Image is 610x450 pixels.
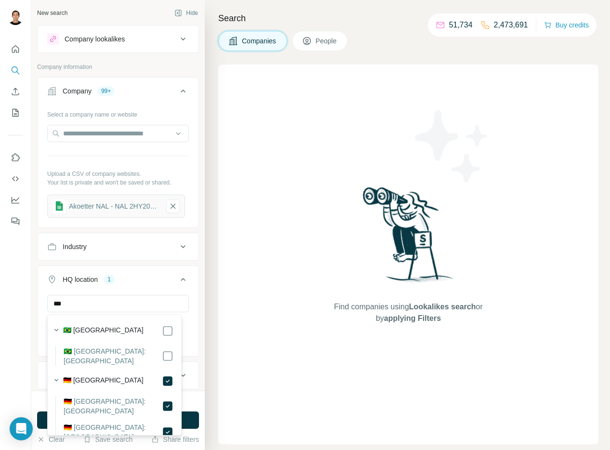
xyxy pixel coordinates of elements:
p: Upload a CSV of company websites. [47,170,189,178]
p: 2,473,691 [494,19,528,31]
div: 99+ [97,87,115,95]
span: Lookalikes search [409,303,476,311]
label: 🇧🇷 [GEOGRAPHIC_DATA]: [GEOGRAPHIC_DATA] [64,346,162,366]
img: Surfe Illustration - Stars [409,103,495,190]
button: Feedback [8,212,23,230]
div: Industry [63,242,87,251]
button: Save search [83,435,133,444]
h4: Search [218,12,598,25]
span: Find companies using or by [331,301,485,324]
button: Search [8,62,23,79]
div: New search [37,9,67,17]
button: Use Surfe on LinkedIn [8,149,23,166]
div: Select a company name or website [47,106,189,119]
button: Enrich CSV [8,83,23,100]
p: Company information [37,63,199,71]
label: 🇧🇷 [GEOGRAPHIC_DATA] [63,325,144,337]
button: Industry [38,235,199,258]
img: Avatar [8,10,23,25]
button: Use Surfe API [8,170,23,187]
span: Companies [242,36,277,46]
img: gsheets icon [53,199,66,213]
span: People [316,36,338,46]
button: Hide [168,6,205,20]
label: 🇩🇪 [GEOGRAPHIC_DATA]: [GEOGRAPHIC_DATA] [64,423,162,442]
button: HQ location1 [38,268,199,295]
p: Your list is private and won't be saved or shared. [47,178,189,187]
div: Company lookalikes [65,34,125,44]
div: HQ location [63,275,98,284]
button: Company lookalikes [38,27,199,51]
div: 1 [104,275,115,284]
span: applying Filters [384,314,441,322]
button: Clear [37,435,65,444]
p: 51,734 [449,19,473,31]
img: Surfe Illustration - Woman searching with binoculars [358,185,459,292]
button: Company99+ [38,79,199,106]
button: Share filters [151,435,199,444]
button: Buy credits [544,18,589,32]
div: Company [63,86,92,96]
div: Akoetter NAL - NAL 2HY2025 (2) [69,201,159,211]
label: 🇩🇪 [GEOGRAPHIC_DATA] [63,375,144,387]
button: Run search [37,411,199,429]
div: Open Intercom Messenger [10,417,33,440]
button: Quick start [8,40,23,58]
button: Dashboard [8,191,23,209]
button: Annual revenue ($) [38,364,199,387]
label: 🇩🇪 [GEOGRAPHIC_DATA]: [GEOGRAPHIC_DATA] [64,397,162,416]
button: My lists [8,104,23,121]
